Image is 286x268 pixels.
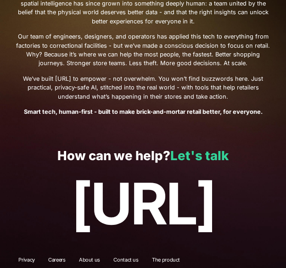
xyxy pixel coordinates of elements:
span: We’ve built [URL] to empower - not overwhelm. You won’t find buzzwords here. Just practical, priv... [13,74,272,101]
a: Contact us [108,256,143,266]
a: Let's talk [170,147,229,163]
span: Our team of engineers, designers, and operators has applied this tech to everything from factorie... [13,32,272,67]
p: [URL] [13,171,272,235]
p: How can we help? [13,148,272,162]
a: Privacy [13,256,39,266]
a: About us [74,256,105,266]
a: The product [147,256,185,266]
a: Careers [43,256,70,266]
strong: Smart tech, human-first - built to make brick-and-mortar retail better, for everyone. [24,108,263,115]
